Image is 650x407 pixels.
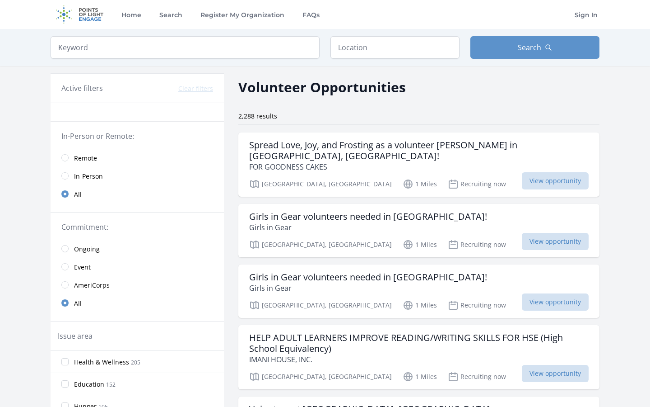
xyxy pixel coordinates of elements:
p: [GEOGRAPHIC_DATA], [GEOGRAPHIC_DATA] [249,371,392,382]
a: All [51,294,224,312]
span: Education [74,380,104,389]
p: Recruiting now [448,300,506,311]
a: Event [51,258,224,276]
p: [GEOGRAPHIC_DATA], [GEOGRAPHIC_DATA] [249,179,392,189]
span: View opportunity [522,293,589,311]
a: In-Person [51,167,224,185]
a: AmeriCorps [51,276,224,294]
legend: In-Person or Remote: [61,131,213,142]
p: FOR GOODNESS CAKES [249,161,589,172]
p: Girls in Gear [249,222,487,233]
p: Recruiting now [448,179,506,189]
p: Girls in Gear [249,283,487,293]
button: Search [470,36,599,59]
span: AmeriCorps [74,281,110,290]
p: 1 Miles [403,239,437,250]
span: Event [74,263,91,272]
a: HELP ADULT LEARNERS IMPROVE READING/WRITING SKILLS FOR HSE (High School Equivalency) IMANI HOUSE,... [238,325,599,389]
h3: HELP ADULT LEARNERS IMPROVE READING/WRITING SKILLS FOR HSE (High School Equivalency) [249,332,589,354]
p: [GEOGRAPHIC_DATA], [GEOGRAPHIC_DATA] [249,239,392,250]
a: All [51,185,224,203]
p: 1 Miles [403,179,437,189]
p: Recruiting now [448,371,506,382]
span: Health & Wellness [74,358,129,367]
p: Recruiting now [448,239,506,250]
h3: Girls in Gear volunteers needed in [GEOGRAPHIC_DATA]! [249,272,487,283]
p: 1 Miles [403,371,437,382]
h2: Volunteer Opportunities [238,77,406,97]
h3: Spread Love, Joy, and Frosting as a volunteer [PERSON_NAME] in [GEOGRAPHIC_DATA], [GEOGRAPHIC_DATA]! [249,140,589,161]
span: 2,288 results [238,112,277,120]
span: Ongoing [74,245,100,254]
legend: Commitment: [61,222,213,232]
legend: Issue area [58,331,93,341]
input: Education 152 [61,380,69,388]
span: In-Person [74,172,103,181]
span: All [74,190,82,199]
input: Health & Wellness 205 [61,358,69,365]
h3: Active filters [61,83,103,94]
span: View opportunity [522,365,589,382]
h3: Girls in Gear volunteers needed in [GEOGRAPHIC_DATA]! [249,211,487,222]
a: Girls in Gear volunteers needed in [GEOGRAPHIC_DATA]! Girls in Gear [GEOGRAPHIC_DATA], [GEOGRAPHI... [238,204,599,257]
p: 1 Miles [403,300,437,311]
span: 205 [131,359,140,366]
a: Spread Love, Joy, and Frosting as a volunteer [PERSON_NAME] in [GEOGRAPHIC_DATA], [GEOGRAPHIC_DAT... [238,133,599,197]
span: View opportunity [522,233,589,250]
span: View opportunity [522,172,589,189]
a: Girls in Gear volunteers needed in [GEOGRAPHIC_DATA]! Girls in Gear [GEOGRAPHIC_DATA], [GEOGRAPHI... [238,265,599,318]
span: 152 [106,381,116,388]
input: Keyword [51,36,320,59]
a: Remote [51,149,224,167]
p: IMANI HOUSE, INC. [249,354,589,365]
span: Search [518,42,541,53]
a: Ongoing [51,240,224,258]
span: Remote [74,154,97,163]
p: [GEOGRAPHIC_DATA], [GEOGRAPHIC_DATA] [249,300,392,311]
input: Location [330,36,460,59]
span: All [74,299,82,308]
button: Clear filters [178,84,213,93]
